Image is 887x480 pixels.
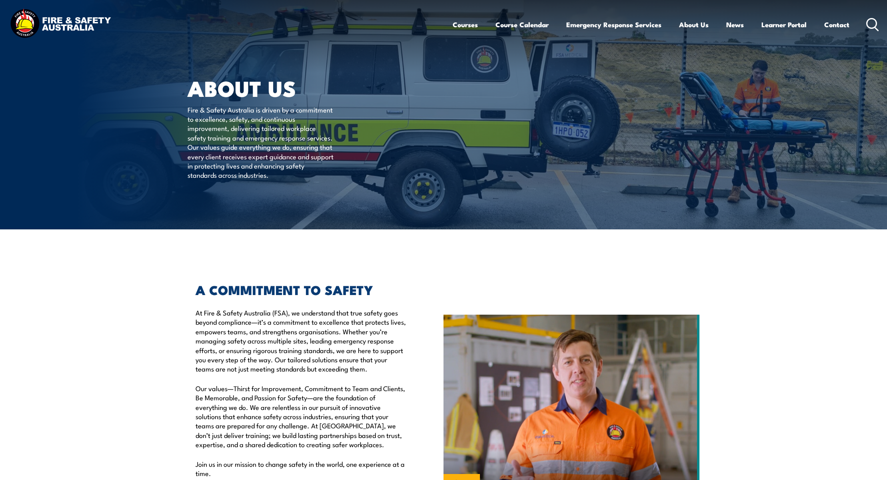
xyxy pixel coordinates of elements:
[495,14,549,35] a: Course Calendar
[196,284,407,295] h2: A COMMITMENT TO SAFETY
[566,14,661,35] a: Emergency Response Services
[196,384,407,449] p: Our values—Thirst for Improvement, Commitment to Team and Clients, Be Memorable, and Passion for ...
[196,308,407,374] p: At Fire & Safety Australia (FSA), we understand that true safety goes beyond compliance—it’s a co...
[761,14,807,35] a: Learner Portal
[726,14,744,35] a: News
[679,14,709,35] a: About Us
[188,78,385,97] h1: About Us
[824,14,849,35] a: Contact
[196,459,407,478] p: Join us in our mission to change safety in the world, one experience at a time.
[453,14,478,35] a: Courses
[188,105,334,180] p: Fire & Safety Australia is driven by a commitment to excellence, safety, and continuous improveme...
